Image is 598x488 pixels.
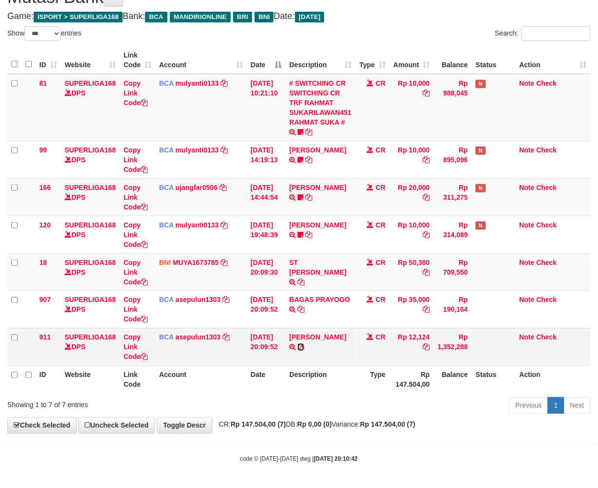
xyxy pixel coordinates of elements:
[298,278,304,286] a: Copy ST AMINAH MUH YUSUF to clipboard
[65,221,116,229] a: SUPERLIGA168
[223,296,229,304] a: Copy asepulun1303 to clipboard
[434,141,472,178] td: Rp 895,096
[7,12,591,21] h4: Game: Bank: Date:
[423,306,430,314] a: Copy Rp 35,000 to clipboard
[520,79,535,87] a: Note
[520,221,535,229] a: Note
[376,146,386,154] span: CR
[78,417,155,434] a: Uncheck Selected
[176,221,219,229] a: mulyanti0133
[376,296,386,304] span: CR
[24,26,61,41] select: Showentries
[124,146,148,173] a: Copy Link Code
[289,146,346,154] a: [PERSON_NAME]
[360,421,416,429] strong: Rp 147.504,00 (7)
[548,397,564,414] a: 1
[298,306,304,314] a: Copy BAGAS PRAYOGO to clipboard
[289,221,346,229] a: [PERSON_NAME]
[434,291,472,328] td: Rp 190,164
[34,12,123,22] span: ISPORT > SUPERLIGA168
[314,456,358,463] strong: [DATE] 20:10:42
[285,366,355,394] th: Description
[537,184,557,191] a: Check
[247,291,286,328] td: [DATE] 20:09:52
[289,334,346,341] a: [PERSON_NAME]
[159,79,174,87] span: BCA
[124,259,148,286] a: Copy Link Code
[61,178,120,216] td: DPS
[220,184,226,191] a: Copy ujangfar0506 to clipboard
[176,296,221,304] a: asepulun1303
[124,296,148,323] a: Copy Link Code
[376,221,386,229] span: CR
[255,12,274,22] span: BNI
[65,79,116,87] a: SUPERLIGA168
[564,397,591,414] a: Next
[434,46,472,74] th: Balance
[472,46,516,74] th: Status
[390,366,434,394] th: Rp 147.504,00
[39,79,47,87] span: 81
[537,79,557,87] a: Check
[155,366,247,394] th: Account
[509,397,548,414] a: Previous
[520,146,535,154] a: Note
[423,156,430,164] a: Copy Rp 10,000 to clipboard
[476,222,486,230] span: Has Note
[520,259,535,266] a: Note
[376,259,386,266] span: CR
[39,146,47,154] span: 99
[376,334,386,341] span: CR
[247,216,286,253] td: [DATE] 19:48:39
[159,334,174,341] span: BCA
[295,12,325,22] span: [DATE]
[61,216,120,253] td: DPS
[39,259,47,266] span: 18
[120,366,155,394] th: Link Code
[472,366,516,394] th: Status
[65,146,116,154] a: SUPERLIGA168
[240,456,358,463] small: code © [DATE]-[DATE] dwg |
[39,334,51,341] span: 911
[390,74,434,141] td: Rp 10,000
[289,79,352,126] a: # SWITCHING CR SWITCHING CR TRF RAHMAT SUKARILAWAN451 RAHMAT SUKA #
[159,221,174,229] span: BCA
[39,184,51,191] span: 166
[176,79,219,87] a: mulyanti0133
[423,231,430,239] a: Copy Rp 10,000 to clipboard
[157,417,212,434] a: Toggle Descr
[537,334,557,341] a: Check
[247,141,286,178] td: [DATE] 14:19:13
[423,268,430,276] a: Copy Rp 50,380 to clipboard
[223,334,229,341] a: Copy asepulun1303 to clipboard
[476,80,486,88] span: Has Note
[305,231,312,239] a: Copy AKBAR SAPUTR to clipboard
[423,89,430,97] a: Copy Rp 10,000 to clipboard
[65,259,116,266] a: SUPERLIGA168
[495,26,591,41] label: Search:
[434,178,472,216] td: Rp 311,275
[537,221,557,229] a: Check
[173,259,219,266] a: MUYA1673785
[61,366,120,394] th: Website
[221,221,227,229] a: Copy mulyanti0133 to clipboard
[176,184,218,191] a: ujangfar0506
[423,193,430,201] a: Copy Rp 20,000 to clipboard
[434,253,472,291] td: Rp 709,550
[124,334,148,361] a: Copy Link Code
[247,366,286,394] th: Date
[390,141,434,178] td: Rp 10,000
[376,79,386,87] span: CR
[247,253,286,291] td: [DATE] 20:09:30
[124,79,148,107] a: Copy Link Code
[247,178,286,216] td: [DATE] 14:44:54
[390,253,434,291] td: Rp 50,380
[289,259,346,276] a: ST [PERSON_NAME]
[434,366,472,394] th: Balance
[376,184,386,191] span: CR
[159,259,171,266] span: BNI
[176,146,219,154] a: mulyanti0133
[36,46,61,74] th: ID: activate to sort column ascending
[159,296,174,304] span: BCA
[289,184,346,191] a: [PERSON_NAME]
